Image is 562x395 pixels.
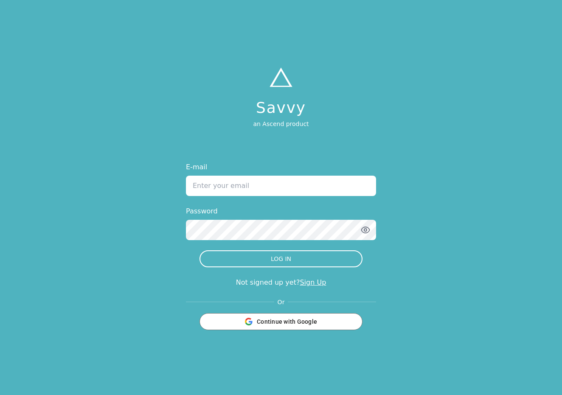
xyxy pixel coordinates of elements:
[186,206,376,216] label: Password
[186,176,376,196] input: Enter your email
[253,99,309,116] h1: Savvy
[186,162,376,172] label: E-mail
[274,298,288,306] span: Or
[200,250,362,267] button: LOG IN
[200,313,362,330] button: Continue with Google
[257,317,317,326] span: Continue with Google
[253,120,309,128] p: an Ascend product
[300,278,326,286] a: Sign Up
[236,278,300,286] span: Not signed up yet?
